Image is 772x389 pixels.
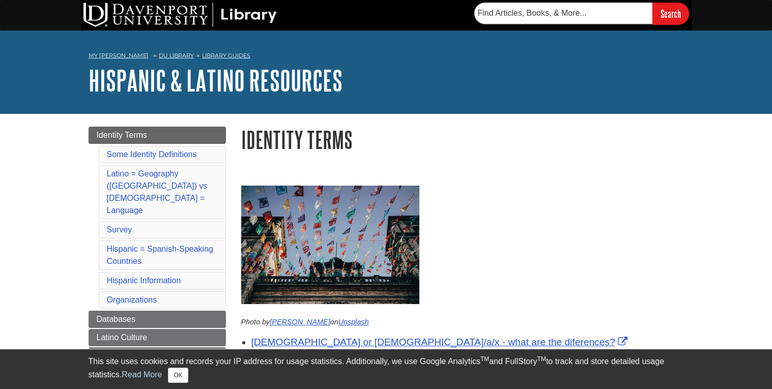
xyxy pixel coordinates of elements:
a: Library Guides [202,52,250,59]
img: DU Library [83,3,277,27]
p: Photo by on [241,317,684,328]
a: Some Identity Definitions [107,150,197,159]
a: Latino History [89,347,226,365]
a: Link opens in new window [251,337,630,347]
sup: TM [537,355,546,363]
input: Search [652,3,689,24]
span: Identity Terms [97,131,147,139]
h1: Identity Terms [241,127,684,153]
input: Find Articles, Books, & More... [474,3,652,24]
a: Hispanic Information [107,276,181,285]
a: [PERSON_NAME] [270,318,330,326]
a: Databases [89,311,226,328]
a: Hispanic & Latino Resources [89,65,342,96]
a: My [PERSON_NAME] [89,51,149,60]
a: DU Library [159,52,194,59]
button: Close [168,368,188,383]
div: This site uses cookies and records your IP address for usage statistics. Additionally, we use Goo... [89,355,684,383]
a: Latino = Geography ([GEOGRAPHIC_DATA]) vs [DEMOGRAPHIC_DATA] = Language [107,169,208,215]
a: Hispanic = Spanish-Speaking Countries [107,245,213,265]
a: Read More [122,370,162,379]
span: Databases [97,315,136,323]
a: Unsplash [338,318,369,326]
span: Latino Culture [97,333,148,342]
sup: TM [480,355,489,363]
form: Searches DU Library's articles, books, and more [474,3,689,24]
a: Survey [107,225,132,234]
a: Identity Terms [89,127,226,144]
img: Dia de los Muertos Flags [241,186,419,304]
a: Organizations [107,295,157,304]
a: Latino Culture [89,329,226,346]
nav: breadcrumb [89,49,684,65]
